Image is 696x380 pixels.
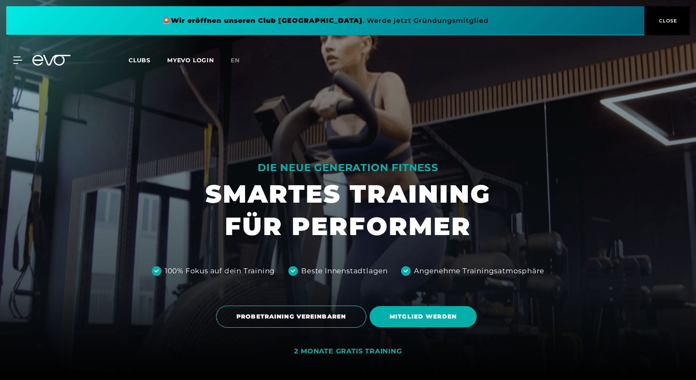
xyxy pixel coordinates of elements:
span: CLOSE [657,17,677,25]
div: Beste Innenstadtlagen [301,266,388,277]
a: MITGLIED WERDEN [370,300,480,333]
div: DIE NEUE GENERATION FITNESS [205,161,491,174]
h1: SMARTES TRAINING FÜR PERFORMER [205,178,491,243]
a: PROBETRAINING VEREINBAREN [216,299,370,334]
span: PROBETRAINING VEREINBAREN [236,312,346,321]
div: 2 MONATE GRATIS TRAINING [294,347,402,356]
a: MYEVO LOGIN [167,56,214,64]
span: Clubs [129,56,151,64]
span: MITGLIED WERDEN [389,312,457,321]
button: CLOSE [644,6,690,35]
a: Clubs [129,56,167,64]
div: Angenehme Trainingsatmosphäre [414,266,544,277]
a: en [231,56,250,65]
span: en [231,56,240,64]
div: 100% Fokus auf dein Training [165,266,275,277]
